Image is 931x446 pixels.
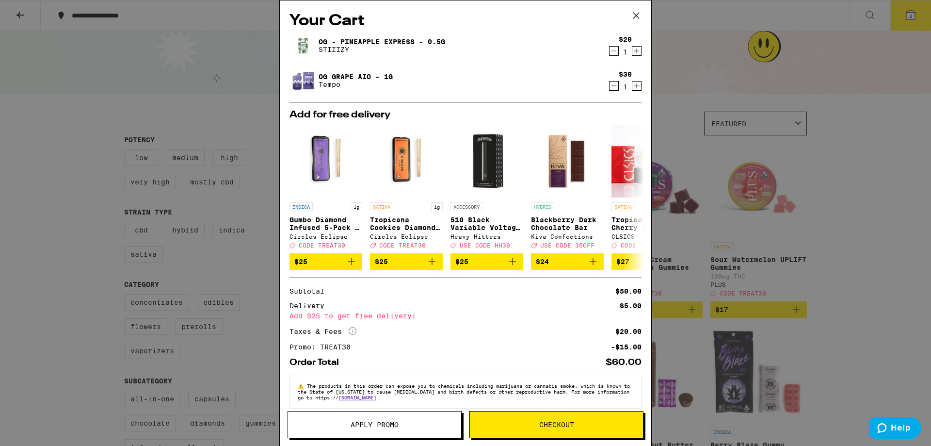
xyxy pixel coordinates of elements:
[450,202,482,211] p: ACCESSORY
[319,73,393,81] a: OG Grape AIO - 1g
[611,216,684,231] p: Tropicanna Cherry Live Rosin - 1g
[351,421,399,428] span: Apply Promo
[869,417,921,441] iframe: Opens a widget where you can find more information
[609,46,619,56] button: Decrement
[540,242,594,248] span: USE CODE 35OFF
[370,125,443,198] img: Circles Eclipse - Tropicana Cookies Diamond Infused 5-Pack - 3.5g
[370,216,443,231] p: Tropicana Cookies Diamond Infused 5-Pack - 3.5g
[375,258,388,265] span: $25
[289,233,362,240] div: Circles Eclipse
[379,242,426,248] span: CODE TREAT30
[351,202,362,211] p: 1g
[289,253,362,270] button: Add to bag
[370,233,443,240] div: Circles Eclipse
[431,202,443,211] p: 1g
[531,125,604,253] a: Open page for Blackberry Dark Chocolate Bar from Kiva Confections
[632,81,642,91] button: Increment
[450,233,523,240] div: Heavy Hitters
[288,411,462,438] button: Apply Promo
[294,258,307,265] span: $25
[611,125,684,253] a: Open page for Tropicanna Cherry Live Rosin - 1g from CLSICS
[455,258,468,265] span: $25
[289,10,642,32] h2: Your Cart
[370,253,443,270] button: Add to bag
[619,35,632,43] div: $20
[531,202,554,211] p: HYBRID
[298,383,630,400] span: The products in this order can expose you to chemicals including marijuana or cannabis smoke, whi...
[319,46,445,53] p: STIIIZY
[619,83,632,91] div: 1
[289,216,362,231] p: Gumbo Diamond Infused 5-Pack - 3.5g
[289,344,357,350] div: Promo: TREAT30
[531,216,604,231] p: Blackberry Dark Chocolate Bar
[450,216,523,231] p: 510 Black Variable Voltage Battery & Charger
[319,38,445,46] a: OG - Pineapple Express - 0.5g
[611,344,642,350] div: -$15.00
[450,125,523,253] a: Open page for 510 Black Variable Voltage Battery & Charger from Heavy Hitters
[611,233,684,240] div: CLSICS
[619,70,632,78] div: $30
[289,67,317,94] img: OG Grape AIO - 1g
[531,125,604,198] img: Kiva Confections - Blackberry Dark Chocolate Bar
[338,395,376,400] a: [DOMAIN_NAME]
[289,125,362,253] a: Open page for Gumbo Diamond Infused 5-Pack - 3.5g from Circles Eclipse
[615,328,642,335] div: $20.00
[289,288,331,295] div: Subtotal
[611,202,635,211] p: SATIVA
[319,81,393,88] p: Tempo
[289,32,317,59] img: OG - Pineapple Express - 0.5g
[299,242,345,248] span: CODE TREAT30
[621,242,667,248] span: CODE TREAT30
[298,383,307,389] span: ⚠️
[611,125,684,198] img: CLSICS - Tropicanna Cherry Live Rosin - 1g
[539,421,574,428] span: Checkout
[606,358,642,367] div: $60.00
[611,253,684,270] button: Add to bag
[450,125,523,198] img: Heavy Hitters - 510 Black Variable Voltage Battery & Charger
[531,253,604,270] button: Add to bag
[289,302,331,309] div: Delivery
[609,81,619,91] button: Decrement
[289,110,642,120] h2: Add for free delivery
[460,242,510,248] span: USE CODE HH30
[370,202,393,211] p: SATIVA
[289,313,642,319] div: Add $25 to get free delivery!
[615,288,642,295] div: $50.00
[289,327,356,336] div: Taxes & Fees
[616,258,629,265] span: $27
[620,302,642,309] div: $5.00
[632,46,642,56] button: Increment
[619,48,632,56] div: 1
[289,125,362,198] img: Circles Eclipse - Gumbo Diamond Infused 5-Pack - 3.5g
[370,125,443,253] a: Open page for Tropicana Cookies Diamond Infused 5-Pack - 3.5g from Circles Eclipse
[289,358,346,367] div: Order Total
[536,258,549,265] span: $24
[450,253,523,270] button: Add to bag
[531,233,604,240] div: Kiva Confections
[469,411,643,438] button: Checkout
